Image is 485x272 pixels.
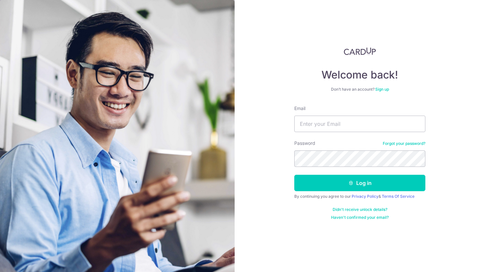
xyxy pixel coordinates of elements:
button: Log in [294,175,425,191]
a: Forgot your password? [383,141,425,146]
a: Privacy Policy [352,194,378,199]
input: Enter your Email [294,116,425,132]
a: Terms Of Service [382,194,415,199]
a: Sign up [375,87,389,92]
h4: Welcome back! [294,68,425,81]
label: Email [294,105,305,112]
a: Didn't receive unlock details? [333,207,387,212]
div: By continuing you agree to our & [294,194,425,199]
div: Don’t have an account? [294,87,425,92]
img: CardUp Logo [344,47,376,55]
label: Password [294,140,315,147]
a: Haven't confirmed your email? [331,215,389,220]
